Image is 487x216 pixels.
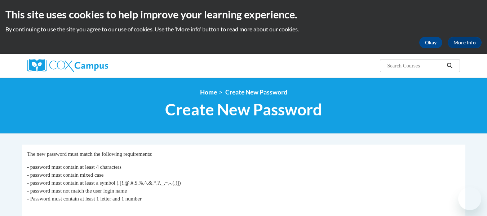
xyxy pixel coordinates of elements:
h2: This site uses cookies to help improve your learning experience. [5,7,482,22]
p: By continuing to use the site you agree to our use of cookies. Use the ‘More info’ button to read... [5,25,482,33]
span: Create New Password [225,88,287,96]
span: Create New Password [165,100,322,119]
a: More Info [448,37,482,48]
button: Search [444,61,455,70]
button: Okay [419,37,442,48]
a: Home [200,88,217,96]
a: Cox Campus [27,59,164,72]
iframe: Button to launch messaging window [458,187,481,210]
img: Cox Campus [27,59,108,72]
input: Search Courses [386,61,444,70]
span: - password must contain at least 4 characters - password must contain mixed case - password must ... [27,164,181,202]
span: The new password must match the following requirements: [27,151,152,157]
